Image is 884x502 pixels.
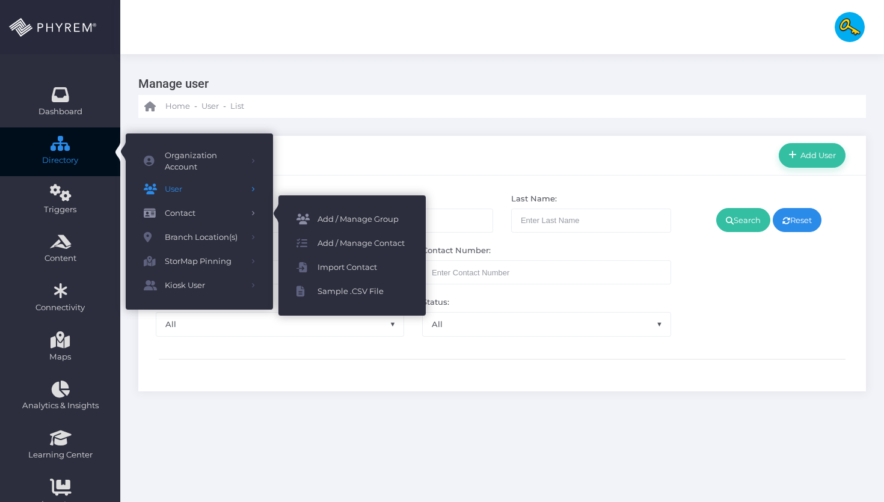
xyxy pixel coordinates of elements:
[278,256,426,280] a: Import Contact
[165,100,190,112] span: Home
[511,209,671,233] input: Enter Last Name
[201,100,219,112] span: User
[797,150,836,160] span: Add User
[422,245,491,257] label: Contact Number:
[201,95,219,118] a: User
[318,284,408,299] span: Sample .CSV File
[716,208,770,232] a: Search
[8,400,112,412] span: Analytics & Insights
[165,278,243,293] span: Kiosk User
[773,208,821,232] a: Reset
[144,95,190,118] a: Home
[8,155,112,167] span: Directory
[49,351,71,363] span: Maps
[422,312,671,336] span: All
[278,207,426,231] a: Add / Manage Group
[156,313,404,335] span: All
[8,204,112,216] span: Triggers
[230,100,244,112] span: List
[8,449,112,461] span: Learning Center
[278,280,426,304] a: Sample .CSV File
[165,230,243,245] span: Branch Location(s)
[165,182,243,197] span: User
[8,253,112,265] span: Content
[38,106,82,118] span: Dashboard
[165,254,243,269] span: StorMap Pinning
[422,296,449,308] label: Status:
[230,95,244,118] a: List
[511,193,557,205] label: Last Name:
[318,260,408,275] span: Import Contact
[126,225,273,249] a: Branch Location(s)
[8,302,112,314] span: Connectivity
[333,193,379,205] label: First Name:
[165,150,243,173] span: Organization Account
[423,313,671,335] span: All
[165,206,243,221] span: Contact
[126,201,273,225] a: Contact
[138,72,857,95] h3: Manage user
[156,312,405,336] span: All
[318,212,408,227] span: Add / Manage Group
[126,274,273,298] a: Kiosk User
[126,177,273,201] a: User
[126,249,273,274] a: StorMap Pinning
[318,236,408,251] span: Add / Manage Contact
[779,143,846,167] a: Add User
[221,100,228,112] li: -
[278,231,426,256] a: Add / Manage Contact
[192,100,199,112] li: -
[422,260,671,284] input: Maximum of 10 digits required
[126,145,273,177] a: Organization Account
